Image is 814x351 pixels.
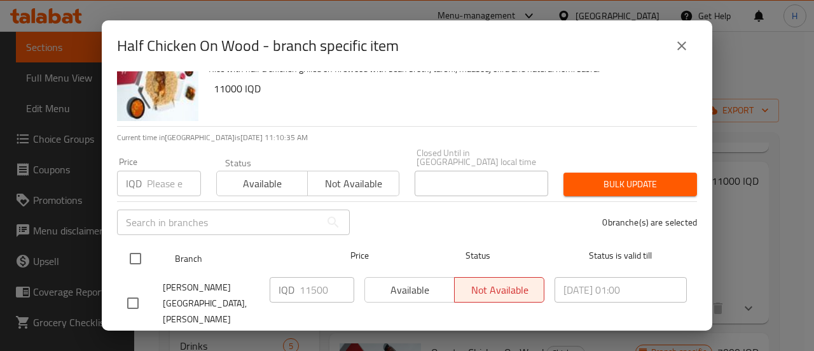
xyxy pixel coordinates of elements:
[117,210,321,235] input: Search in branches
[555,248,687,264] span: Status is valid till
[313,175,394,193] span: Not available
[117,39,198,121] img: Half Chicken On Wood
[216,171,308,196] button: Available
[666,31,697,61] button: close
[602,216,697,229] p: 0 branche(s) are selected
[563,173,697,196] button: Bulk update
[279,282,294,297] p: IQD
[163,280,259,327] span: [PERSON_NAME][GEOGRAPHIC_DATA], [PERSON_NAME]
[175,251,307,267] span: Branch
[574,176,687,192] span: Bulk update
[209,61,687,77] p: Rice with half a chicken grilled on firewood with bean broth, tarshi, maabouj okra and natural no...
[126,176,142,191] p: IQD
[307,171,399,196] button: Not available
[214,80,687,97] h6: 11000 IQD
[317,248,402,264] span: Price
[222,175,303,193] span: Available
[300,277,354,303] input: Please enter price
[147,171,201,196] input: Please enter price
[412,248,544,264] span: Status
[117,36,399,56] h2: Half Chicken On Wood - branch specific item
[117,132,697,143] p: Current time in [GEOGRAPHIC_DATA] is [DATE] 11:10:35 AM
